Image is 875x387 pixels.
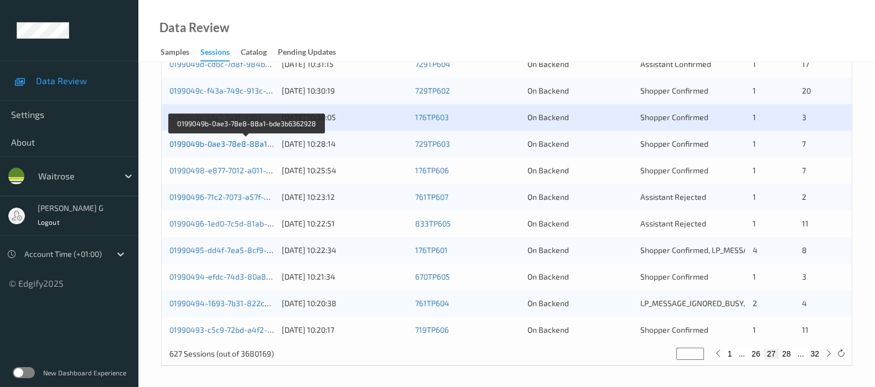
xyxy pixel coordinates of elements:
div: Data Review [159,22,229,33]
a: 01990498-e877-7012-a011-a79420eca9c9 [169,166,318,175]
button: ... [794,349,807,359]
a: 176TP603 [415,112,449,122]
a: 176TP601 [415,245,448,255]
a: 0199049d-cdbc-7d8f-984b-e408a02616b3 [169,59,322,69]
div: [DATE] 10:20:17 [282,324,407,336]
a: 01990494-efdc-74d3-80a8-964a1e1fd3b4 [169,272,320,281]
a: 729TP603 [415,139,450,148]
div: On Backend [527,112,632,123]
div: On Backend [527,324,632,336]
span: 2 [802,192,806,202]
a: 761TP604 [415,298,449,308]
span: 3 [802,112,806,122]
span: Assistant Rejected [640,219,706,228]
div: Samples [160,47,189,60]
span: Assistant Confirmed [640,59,711,69]
button: 32 [807,349,822,359]
a: 0199049b-0ae3-78e8-88a1-bde3b6362928 [169,139,324,148]
button: 28 [779,349,794,359]
span: Shopper Confirmed [640,325,708,334]
div: On Backend [527,192,632,203]
a: 0199049c-bfa7-7a3f-9965-a5b62639a36d [169,112,318,122]
span: Shopper Confirmed [640,112,708,122]
span: 2 [753,298,757,308]
div: Catalog [241,47,267,60]
span: 1 [753,272,756,281]
span: Assistant Rejected [640,192,706,202]
span: LP_MESSAGE_IGNORED_BUSY, Assistant Rejected [640,298,812,308]
span: 7 [802,139,806,148]
div: On Backend [527,218,632,229]
div: On Backend [527,271,632,282]
div: [DATE] 10:30:05 [282,112,407,123]
span: 8 [802,245,807,255]
span: 7 [802,166,806,175]
span: 1 [753,166,756,175]
a: 01990494-1693-7b31-822c-4e24b7c261e8 [169,298,320,308]
div: On Backend [527,165,632,176]
span: 1 [753,192,756,202]
div: [DATE] 10:20:38 [282,298,407,309]
span: 1 [753,59,756,69]
div: [DATE] 10:21:34 [282,271,407,282]
span: 1 [753,139,756,148]
a: 729TP604 [415,59,451,69]
span: 20 [802,86,811,95]
a: 0199049c-f43a-749c-913c-c10562fbc045 [169,86,316,95]
span: 4 [753,245,758,255]
a: 01990496-1ed0-7c5d-81ab-a445bcb4d5d5 [169,219,322,228]
div: Pending Updates [278,47,336,60]
span: 11 [802,325,809,334]
div: [DATE] 10:25:54 [282,165,407,176]
a: 01990496-71c2-7073-a57f-2b7c776dd162 [169,192,314,202]
a: 761TP607 [415,192,448,202]
button: 1 [724,349,736,359]
div: Sessions [200,47,230,61]
a: Pending Updates [278,45,347,60]
span: Shopper Confirmed [640,166,708,175]
a: Catalog [241,45,278,60]
a: 01990493-c5c9-72bd-a4f2-195bb3a28bb5 [169,325,320,334]
span: Shopper Confirmed [640,139,708,148]
span: 1 [753,325,756,334]
button: 27 [764,349,779,359]
button: ... [735,349,748,359]
a: 719TP606 [415,325,449,334]
div: [DATE] 10:23:12 [282,192,407,203]
div: [DATE] 10:31:15 [282,59,407,70]
div: [DATE] 10:22:34 [282,245,407,256]
a: Samples [160,45,200,60]
div: On Backend [527,298,632,309]
p: 627 Sessions (out of 3680169) [169,348,274,359]
span: 4 [802,298,807,308]
span: 11 [802,219,809,228]
a: 833TP605 [415,219,451,228]
a: 01990495-dd4f-7ea5-8cf9-1553ea81a47a [169,245,318,255]
div: [DATE] 10:28:14 [282,138,407,149]
span: 1 [753,86,756,95]
a: Sessions [200,45,241,61]
span: Shopper Confirmed [640,86,708,95]
span: 1 [753,112,756,122]
div: On Backend [527,85,632,96]
a: 670TP605 [415,272,450,281]
div: [DATE] 10:30:19 [282,85,407,96]
div: On Backend [527,245,632,256]
button: 26 [748,349,764,359]
a: 176TP606 [415,166,449,175]
span: Shopper Confirmed [640,272,708,281]
span: 3 [802,272,806,281]
div: On Backend [527,138,632,149]
span: 1 [753,219,756,228]
a: 729TP602 [415,86,450,95]
div: [DATE] 10:22:51 [282,218,407,229]
div: On Backend [527,59,632,70]
span: 17 [802,59,809,69]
